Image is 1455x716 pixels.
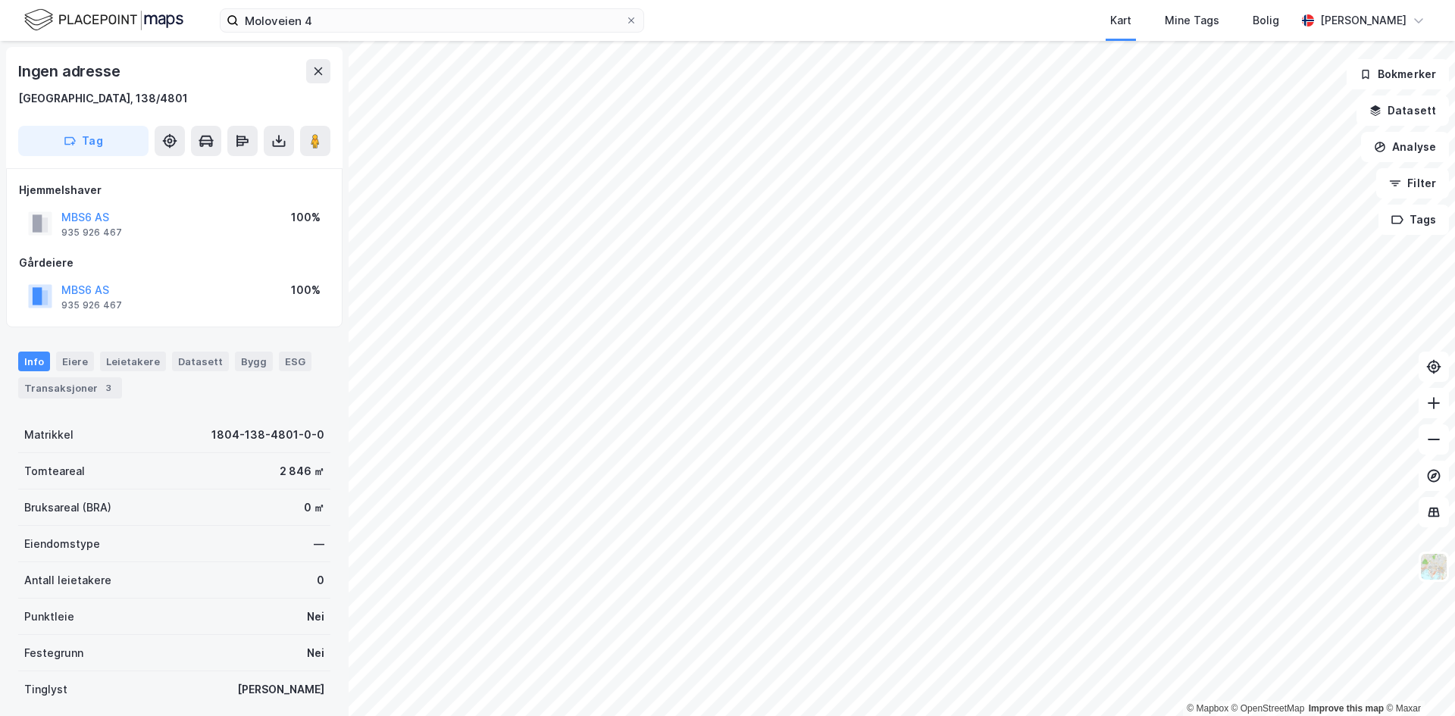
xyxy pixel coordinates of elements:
[1378,205,1449,235] button: Tags
[18,59,123,83] div: Ingen adresse
[1309,703,1384,714] a: Improve this map
[19,254,330,272] div: Gårdeiere
[1165,11,1219,30] div: Mine Tags
[18,377,122,399] div: Transaksjoner
[317,571,324,589] div: 0
[280,462,324,480] div: 2 846 ㎡
[1361,132,1449,162] button: Analyse
[1379,643,1455,716] div: Kontrollprogram for chat
[24,535,100,553] div: Eiendomstype
[24,426,74,444] div: Matrikkel
[18,126,149,156] button: Tag
[61,299,122,311] div: 935 926 467
[24,7,183,33] img: logo.f888ab2527a4732fd821a326f86c7f29.svg
[1356,95,1449,126] button: Datasett
[24,499,111,517] div: Bruksareal (BRA)
[1320,11,1406,30] div: [PERSON_NAME]
[24,462,85,480] div: Tomteareal
[18,89,188,108] div: [GEOGRAPHIC_DATA], 138/4801
[1379,643,1455,716] iframe: Chat Widget
[18,352,50,371] div: Info
[101,380,116,396] div: 3
[235,352,273,371] div: Bygg
[291,281,321,299] div: 100%
[211,426,324,444] div: 1804-138-4801-0-0
[307,644,324,662] div: Nei
[19,181,330,199] div: Hjemmelshaver
[314,535,324,553] div: —
[1419,552,1448,581] img: Z
[1187,703,1228,714] a: Mapbox
[279,352,311,371] div: ESG
[24,608,74,626] div: Punktleie
[24,644,83,662] div: Festegrunn
[24,571,111,589] div: Antall leietakere
[304,499,324,517] div: 0 ㎡
[172,352,229,371] div: Datasett
[1376,168,1449,199] button: Filter
[1253,11,1279,30] div: Bolig
[239,9,625,32] input: Søk på adresse, matrikkel, gårdeiere, leietakere eller personer
[307,608,324,626] div: Nei
[1110,11,1131,30] div: Kart
[291,208,321,227] div: 100%
[24,680,67,699] div: Tinglyst
[56,352,94,371] div: Eiere
[100,352,166,371] div: Leietakere
[61,227,122,239] div: 935 926 467
[1231,703,1305,714] a: OpenStreetMap
[1347,59,1449,89] button: Bokmerker
[237,680,324,699] div: [PERSON_NAME]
